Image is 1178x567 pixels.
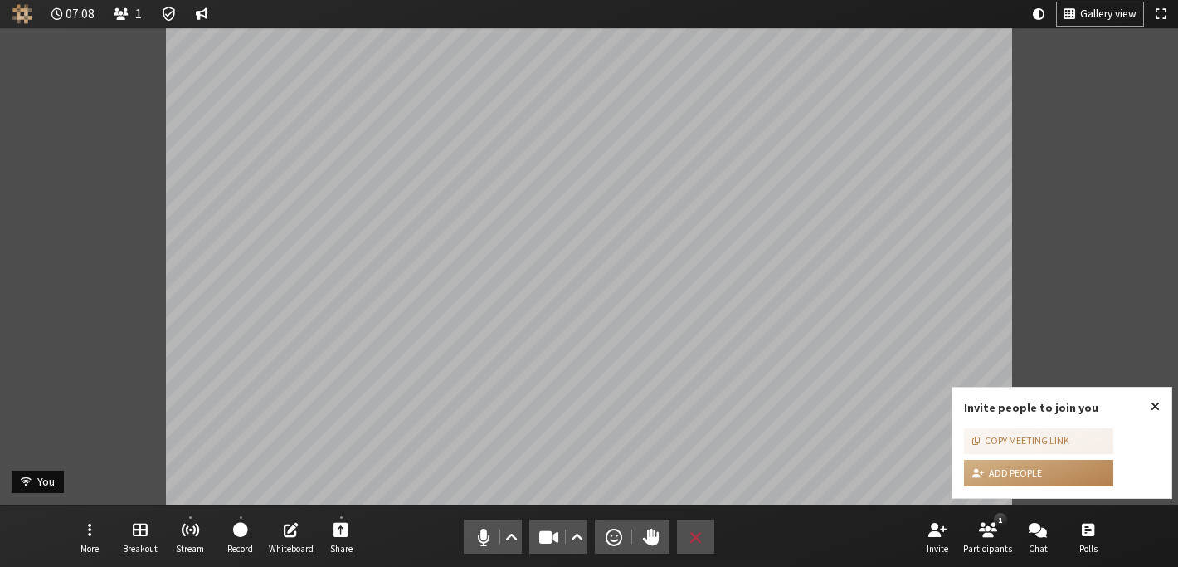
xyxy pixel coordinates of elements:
span: Record [227,544,253,554]
button: Start sharing [318,515,364,560]
div: Copy meeting link [972,433,1069,448]
span: Chat [1029,544,1048,554]
button: Manage Breakout Rooms [117,515,163,560]
button: Open shared whiteboard [268,515,314,560]
button: Fullscreen [1149,2,1172,26]
button: Stop video (⌘+Shift+V) [529,520,587,554]
span: Participants [963,544,1012,554]
button: Send a reaction [595,520,632,554]
div: Meeting details Encryption enabled [154,2,183,26]
button: Add people [964,460,1113,486]
img: Iotum [12,4,32,24]
button: Close popover [1139,388,1171,426]
button: End or leave meeting [677,520,714,554]
button: Audio settings [500,520,521,554]
button: Open participant list [107,2,148,26]
span: Gallery view [1080,8,1137,21]
span: More [80,544,99,554]
span: Polls [1079,544,1098,554]
button: Open chat [1015,515,1061,560]
button: Mute (⌘+Shift+A) [464,520,522,554]
span: Breakout [123,544,158,554]
div: You [32,473,61,491]
button: Invite participants (⌘+Shift+I) [914,515,961,560]
button: Video setting [567,520,587,554]
div: Timer [45,2,102,26]
span: Invite [927,544,948,554]
button: Copy meeting link [964,428,1113,455]
label: Invite people to join you [964,400,1098,415]
button: Start streaming [167,515,213,560]
span: Share [330,544,353,554]
span: 1 [135,7,142,21]
button: Open participant list [965,515,1011,560]
button: Raise hand [632,520,669,554]
button: Conversation [189,2,214,26]
button: Open menu [66,515,113,560]
span: 07:08 [66,7,95,21]
div: 1 [994,513,1006,526]
button: Using system theme [1026,2,1051,26]
span: Whiteboard [269,544,314,554]
button: Change layout [1057,2,1143,26]
span: Stream [176,544,204,554]
button: Open poll [1065,515,1112,560]
button: Start recording [217,515,264,560]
